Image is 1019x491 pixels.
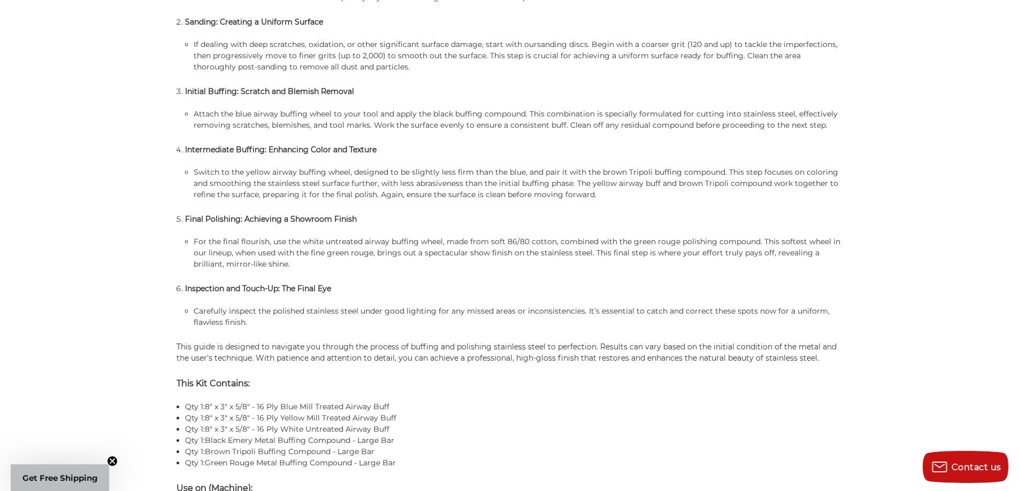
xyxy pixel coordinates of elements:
[185,446,843,457] li: Qty 1:
[185,214,357,224] strong: Final Polishing: Achieving a Showroom Finish
[194,108,842,131] li: Attach the blue airway buffing wheel to your tool and apply the black buffing compound. This comb...
[177,378,250,388] strong: This Kit Contains:
[205,413,396,423] a: 8" x 3" x 5/8" - 16 Ply Yellow Mill Treated Airway Buff
[177,341,843,364] p: This guide is designed to navigate you through the process of buffing and polishing stainless ste...
[194,236,842,270] li: For the final flourish, use the white untreated airway buffing wheel, made from soft 86/80 cotton...
[185,87,354,96] strong: Initial Buffing: Scratch and Blemish Removal
[952,462,1001,472] span: Contact us
[185,457,843,469] li: Qty 1:
[537,40,588,49] a: sanding discs
[185,284,331,293] strong: Inspection and Touch-Up: The Final Eye
[205,458,396,467] a: Green Rouge Metal Buffing Compound - Large Bar
[185,424,843,435] li: Qty 1:
[185,412,843,424] li: Qty 1:
[205,402,389,411] a: 8" x 3" x 5/8" - 16 Ply Blue Mill Treated Airway Buff
[185,17,323,27] strong: Sanding: Creating a Uniform Surface
[22,473,98,483] span: Get Free Shipping
[11,464,109,491] div: Get Free ShippingClose teaser
[185,435,843,446] li: Qty 1:
[194,306,842,328] li: Carefully inspect the polished stainless steel under good lighting for any missed areas or incons...
[923,451,1008,483] button: Contact us
[205,424,389,434] a: 8" x 3" x 5/8" - 16 Ply White Untreated Airway Buff
[205,447,374,456] a: Brown Tripoli Buffing Compound - Large Bar
[185,401,843,412] li: Qty 1:
[194,167,842,200] li: Switch to the yellow airway buffing wheel, designed to be slightly less firm than the blue, and p...
[194,39,842,73] li: If dealing with deep scratches, oxidation, or other significant surface damage, start with our . ...
[185,145,377,154] strong: Intermediate Buffing: Enhancing Color and Texture
[107,456,118,466] button: Close teaser
[205,435,394,445] a: Black Emery Metal Buffing Compound - Large Bar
